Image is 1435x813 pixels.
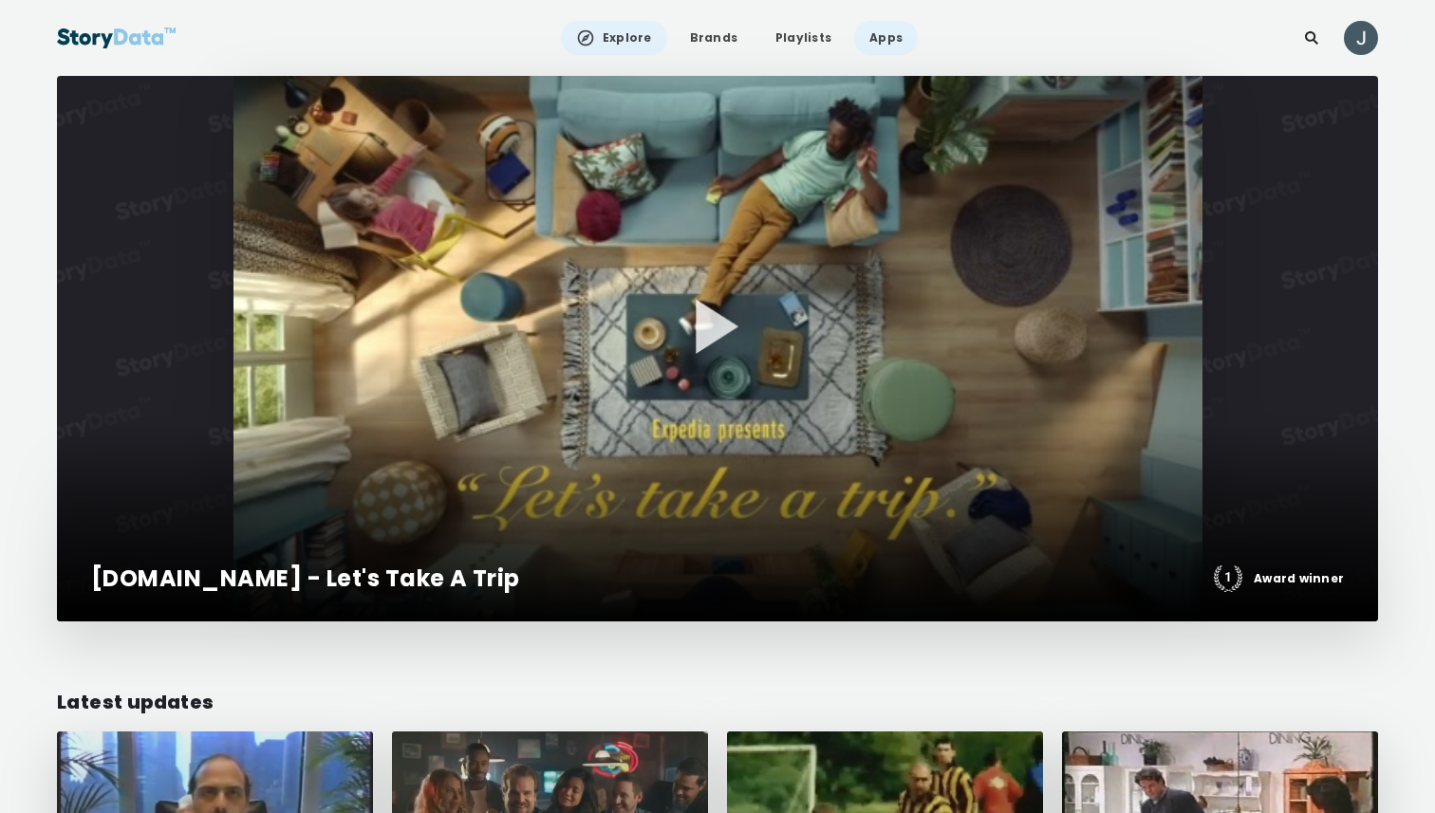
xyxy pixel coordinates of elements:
[760,21,847,55] a: Playlists
[854,21,918,55] a: Apps
[1344,21,1378,55] img: ACg8ocL4n2a6OBrbNl1cRdhqILMM1PVwDnCTNMmuJZ_RnCAKJCOm-A=s96-c
[57,21,177,55] img: StoryData Logo
[57,688,1378,716] div: Latest updates
[561,21,667,55] a: Explore
[675,21,753,55] a: Brands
